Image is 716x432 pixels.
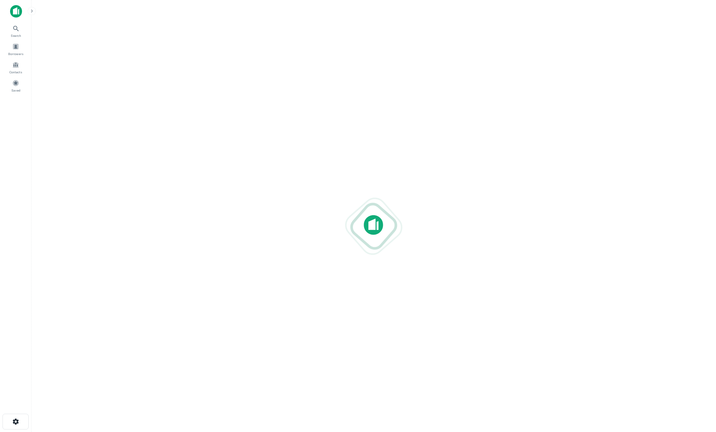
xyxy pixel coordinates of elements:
span: Search [11,33,21,38]
img: capitalize-icon.png [10,5,22,18]
a: Saved [2,77,30,94]
span: Contacts [9,70,22,75]
span: Borrowers [8,51,23,56]
span: Saved [11,88,20,93]
a: Borrowers [2,41,30,58]
a: Search [2,22,30,39]
iframe: Chat Widget [685,382,716,412]
a: Contacts [2,59,30,76]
